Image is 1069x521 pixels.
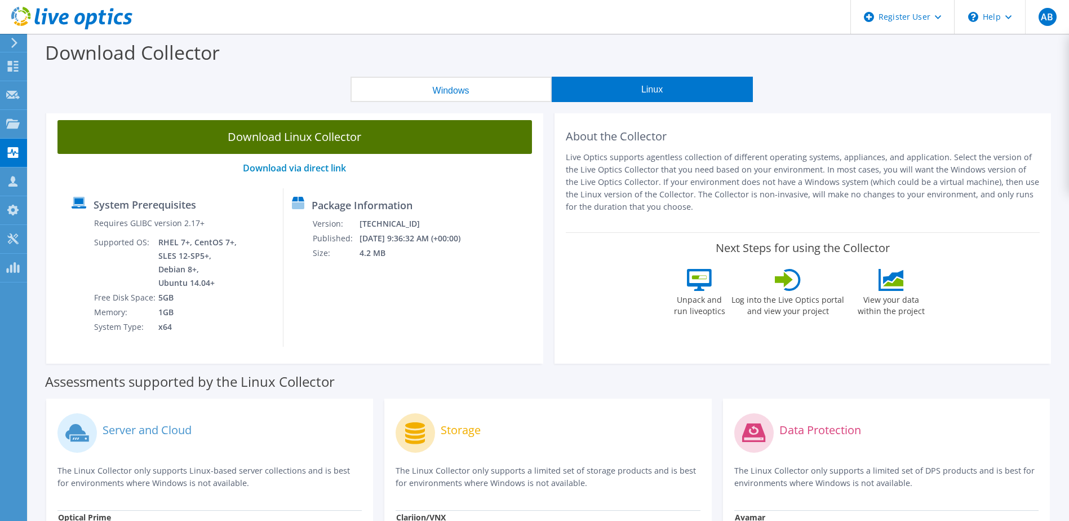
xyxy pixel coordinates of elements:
[779,425,861,436] label: Data Protection
[94,235,158,290] td: Supported OS:
[731,291,845,317] label: Log into the Live Optics portal and view your project
[312,217,359,231] td: Version:
[396,465,700,489] p: The Linux Collector only supports a limited set of storage products and is best for environments ...
[158,320,239,334] td: x64
[158,235,239,290] td: RHEL 7+, CentOS 7+, SLES 12-SP5+, Debian 8+, Ubuntu 14.04+
[552,77,753,102] button: Linux
[103,425,192,436] label: Server and Cloud
[45,39,220,65] label: Download Collector
[359,231,476,246] td: [DATE] 9:36:32 AM (+00:00)
[94,320,158,334] td: System Type:
[673,291,725,317] label: Unpack and run liveoptics
[441,425,481,436] label: Storage
[312,200,412,211] label: Package Information
[243,162,346,174] a: Download via direct link
[57,120,532,154] a: Download Linux Collector
[158,290,239,305] td: 5GB
[734,465,1039,489] p: The Linux Collector only supports a limited set of DPS products and is best for environments wher...
[45,376,335,387] label: Assessments supported by the Linux Collector
[359,217,476,231] td: [TECHNICAL_ID]
[94,290,158,305] td: Free Disk Space:
[158,305,239,320] td: 1GB
[94,218,205,229] label: Requires GLIBC version 2.17+
[716,241,890,255] label: Next Steps for using the Collector
[566,151,1040,213] p: Live Optics supports agentless collection of different operating systems, appliances, and applica...
[94,305,158,320] td: Memory:
[850,291,932,317] label: View your data within the project
[57,465,362,489] p: The Linux Collector only supports Linux-based server collections and is best for environments whe...
[94,199,196,210] label: System Prerequisites
[312,231,359,246] td: Published:
[312,246,359,260] td: Size:
[351,77,552,102] button: Windows
[566,130,1040,143] h2: About the Collector
[359,246,476,260] td: 4.2 MB
[968,12,978,22] svg: \n
[1039,8,1057,26] span: AB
